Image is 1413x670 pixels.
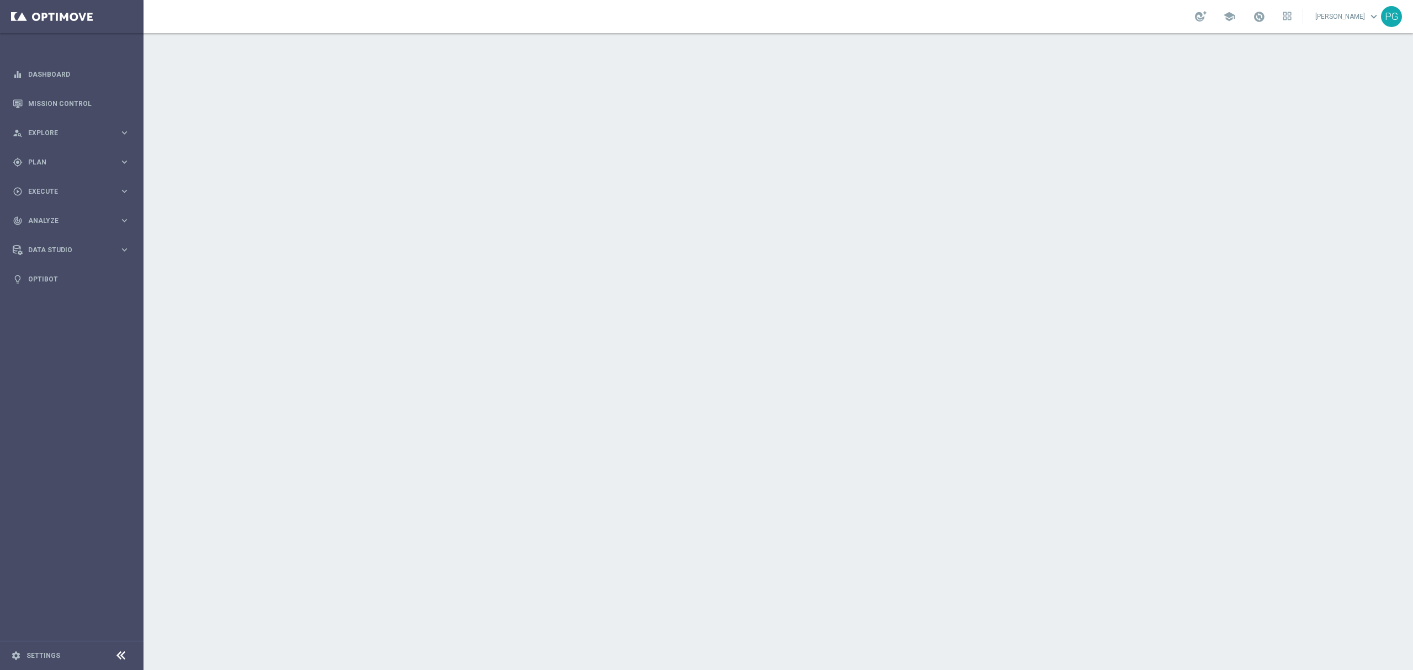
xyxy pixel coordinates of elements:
[28,130,119,136] span: Explore
[28,247,119,253] span: Data Studio
[119,244,130,255] i: keyboard_arrow_right
[119,127,130,138] i: keyboard_arrow_right
[119,157,130,167] i: keyboard_arrow_right
[12,275,130,284] button: lightbulb Optibot
[119,215,130,226] i: keyboard_arrow_right
[1381,6,1402,27] div: PG
[13,274,23,284] i: lightbulb
[28,60,130,89] a: Dashboard
[28,217,119,224] span: Analyze
[12,216,130,225] button: track_changes Analyze keyboard_arrow_right
[11,651,21,661] i: settings
[13,157,23,167] i: gps_fixed
[28,159,119,166] span: Plan
[13,128,23,138] i: person_search
[13,264,130,294] div: Optibot
[12,187,130,196] button: play_circle_outline Execute keyboard_arrow_right
[12,129,130,137] button: person_search Explore keyboard_arrow_right
[1368,10,1380,23] span: keyboard_arrow_down
[13,60,130,89] div: Dashboard
[26,652,60,659] a: Settings
[119,186,130,196] i: keyboard_arrow_right
[13,216,119,226] div: Analyze
[1223,10,1235,23] span: school
[12,70,130,79] button: equalizer Dashboard
[12,99,130,108] button: Mission Control
[12,158,130,167] button: gps_fixed Plan keyboard_arrow_right
[13,89,130,118] div: Mission Control
[13,187,119,196] div: Execute
[13,245,119,255] div: Data Studio
[1314,8,1381,25] a: [PERSON_NAME]keyboard_arrow_down
[28,264,130,294] a: Optibot
[13,128,119,138] div: Explore
[13,187,23,196] i: play_circle_outline
[13,216,23,226] i: track_changes
[28,89,130,118] a: Mission Control
[13,70,23,79] i: equalizer
[12,246,130,254] button: Data Studio keyboard_arrow_right
[28,188,119,195] span: Execute
[13,157,119,167] div: Plan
